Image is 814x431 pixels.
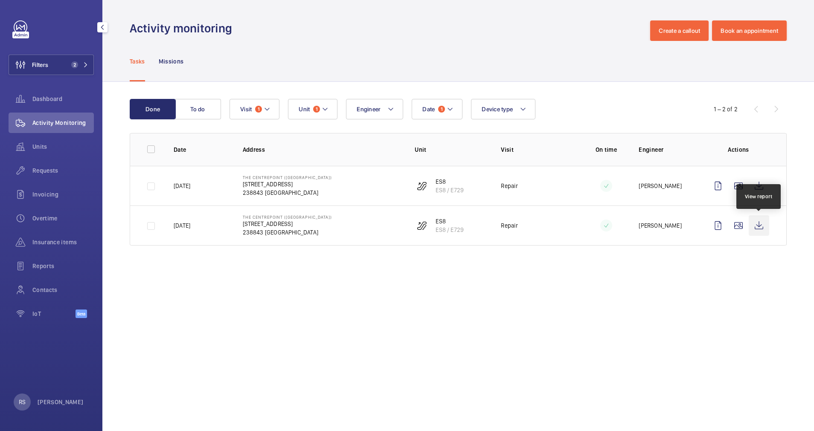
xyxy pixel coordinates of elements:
span: Device type [482,106,513,113]
span: 2 [71,61,78,68]
p: ES8 [436,217,464,226]
img: escalator.svg [417,220,427,231]
p: [PERSON_NAME] [639,182,681,190]
p: [PERSON_NAME] [639,221,681,230]
p: Visit [501,145,573,154]
span: Overtime [32,214,94,223]
span: Date [422,106,435,113]
p: [DATE] [174,221,190,230]
p: Address [243,145,401,154]
span: Visit [240,106,252,113]
span: Contacts [32,286,94,294]
p: Date [174,145,229,154]
span: IoT [32,310,76,318]
p: Repair [501,182,518,190]
p: On time [587,145,625,154]
button: Device type [471,99,535,119]
p: 238843 [GEOGRAPHIC_DATA] [243,228,332,237]
button: Create a callout [650,20,709,41]
p: Actions [708,145,769,154]
span: 1 [255,106,262,113]
span: Filters [32,61,48,69]
span: 1 [313,106,320,113]
span: Dashboard [32,95,94,103]
p: Repair [501,221,518,230]
p: 238843 [GEOGRAPHIC_DATA] [243,188,332,197]
span: Activity Monitoring [32,119,94,127]
h1: Activity monitoring [130,20,237,36]
button: To do [175,99,221,119]
p: [STREET_ADDRESS] [243,180,332,188]
p: Unit [415,145,487,154]
p: [STREET_ADDRESS] [243,220,332,228]
span: Requests [32,166,94,175]
span: Engineer [357,106,381,113]
span: Beta [76,310,87,318]
img: escalator.svg [417,181,427,191]
p: The Centrepoint ([GEOGRAPHIC_DATA]) [243,214,332,220]
span: 1 [438,106,445,113]
button: Date1 [412,99,462,119]
div: 1 – 2 of 2 [714,105,738,113]
button: Book an appointment [712,20,787,41]
span: Reports [32,262,94,270]
button: Visit1 [230,99,279,119]
p: Tasks [130,57,145,66]
span: Units [32,142,94,151]
span: Unit [299,106,310,113]
button: Engineer [346,99,403,119]
p: [PERSON_NAME] [38,398,84,406]
p: ES8 / E729 [436,186,464,194]
p: [DATE] [174,182,190,190]
p: RS [19,398,26,406]
p: ES8 / E729 [436,226,464,234]
div: View report [745,193,773,200]
p: Missions [159,57,184,66]
span: Invoicing [32,190,94,199]
button: Filters2 [9,55,94,75]
p: Engineer [639,145,694,154]
button: Done [130,99,176,119]
span: Insurance items [32,238,94,246]
p: ES8 [436,177,464,186]
button: Unit1 [288,99,337,119]
p: The Centrepoint ([GEOGRAPHIC_DATA]) [243,175,332,180]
